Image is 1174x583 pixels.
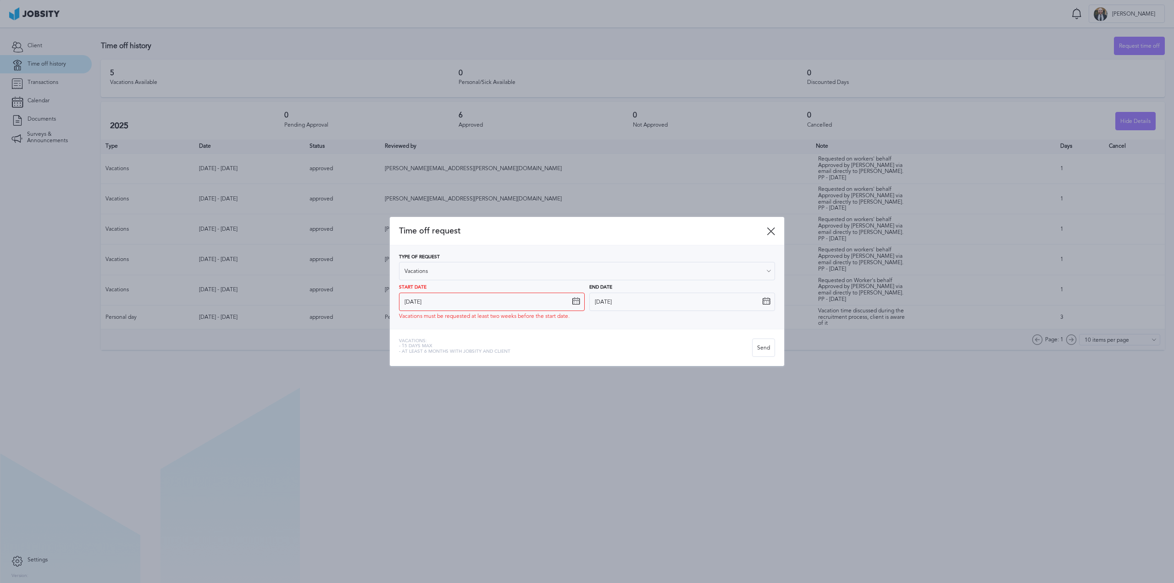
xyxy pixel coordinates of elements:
span: Type of Request [399,255,440,260]
span: End Date [589,285,612,290]
span: Vacations: [399,339,510,344]
span: - At least 6 months with jobsity and client [399,349,510,355]
span: Vacations must be requested at least two weeks before the start date. [399,313,570,320]
span: Time off request [399,226,767,236]
button: Send [752,339,775,357]
span: Start Date [399,285,426,290]
div: Send [753,339,775,357]
span: - 15 days max [399,344,510,349]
